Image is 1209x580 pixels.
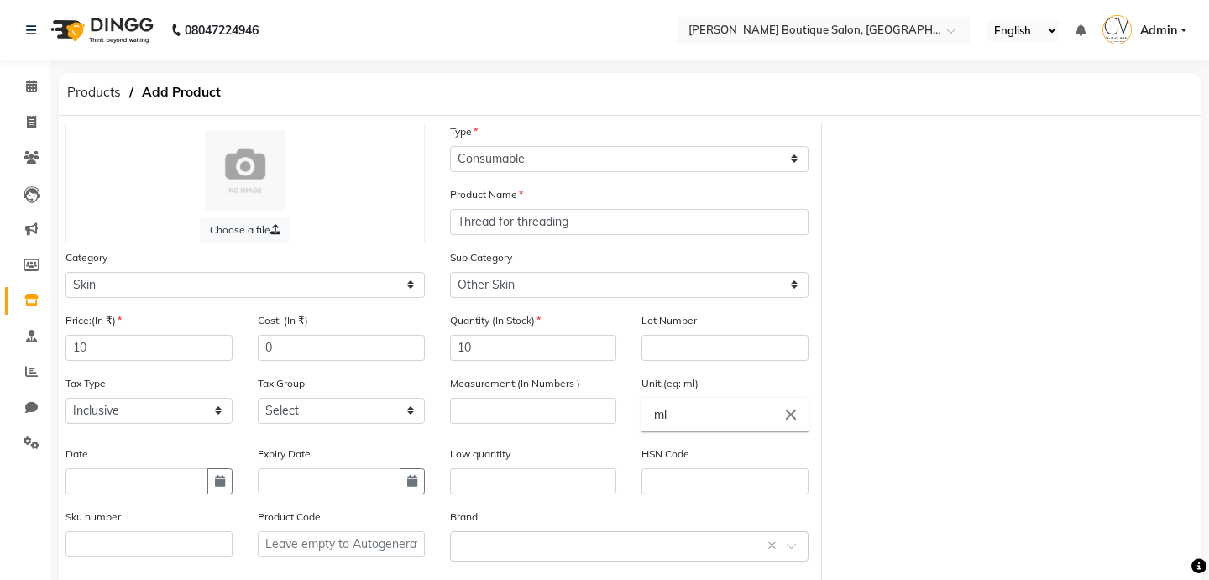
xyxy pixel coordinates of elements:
[450,124,478,139] label: Type
[767,537,782,555] span: Clear all
[258,313,308,328] label: Cost: (In ₹)
[641,313,697,328] label: Lot Number
[258,447,311,462] label: Expiry Date
[200,217,290,243] label: Choose a file
[450,250,512,265] label: Sub Category
[205,130,285,211] img: Cinque Terre
[450,313,541,328] label: Quantity (In Stock)
[65,509,121,525] label: Sku number
[65,376,106,391] label: Tax Type
[450,447,510,462] label: Low quantity
[1102,15,1132,44] img: Admin
[782,405,800,424] i: Close
[641,376,699,391] label: Unit:(eg: ml)
[258,376,305,391] label: Tax Group
[450,376,580,391] label: Measurement:(In Numbers )
[641,447,689,462] label: HSN Code
[65,447,88,462] label: Date
[133,77,229,107] span: Add Product
[1140,22,1177,39] span: Admin
[258,509,321,525] label: Product Code
[65,250,107,265] label: Category
[59,77,129,107] span: Products
[43,7,158,54] img: logo
[258,531,425,557] input: Leave empty to Autogenerate
[450,509,478,525] label: Brand
[450,187,523,202] label: Product Name
[185,7,259,54] b: 08047224946
[65,313,122,328] label: Price:(In ₹)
